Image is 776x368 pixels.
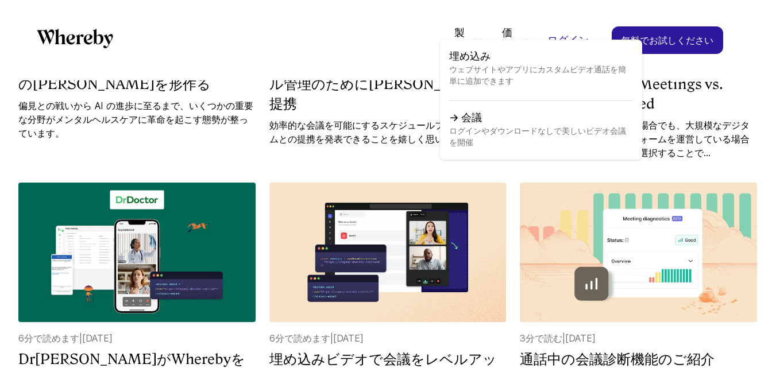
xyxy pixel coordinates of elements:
font: 6分で読めます [269,332,330,344]
font: [DATE] [82,332,113,344]
font: [DATE] [333,332,364,344]
font: [DATE] [565,332,596,344]
font: 無料でお試しください [621,34,713,46]
font: | [79,332,82,344]
font: 製品 [454,26,465,53]
a: 埋め込みウェブサイトやアプリにカスタムビデオ通話を簡単に追加できます [449,49,633,101]
font: 埋め込み [449,50,491,62]
font: 価格 [502,26,512,53]
a: ログイン [538,27,598,53]
font: 6分で読めます [18,332,79,344]
font: ログインやダウンロードなしで美しいビデオ会議を開催 [449,126,626,147]
font: | [562,332,565,344]
font: | [330,332,333,344]
font: ウェブサイトやアプリにカスタムビデオ通話を簡単に追加できます [449,64,626,86]
font: ログイン [547,34,589,46]
font: 3分で読む [520,332,562,344]
font: 通話中の会議診断機能のご紹介 [520,351,715,367]
font: 効率的な会議を可能にするスケジュールプラットフォームとの提携を発表できることを嬉しく思います。 [269,119,499,145]
a: 偏見との戦いから AI の進歩に至るまで、いくつかの重要な分野がメンタルヘルスケアに革命を起こす態勢が整っています。 [18,99,256,140]
a: 効率的な会議を可能にするスケジュールプラットフォームとの提携を発表できることを嬉しく思います。 [269,118,507,146]
font: Whereby、シームレスなスケジュール管理のために[PERSON_NAME]と提携 [269,57,505,112]
svg: これにより [37,29,113,48]
a: 会議ログインやダウンロードなしで美しいビデオ会議を開催 [449,110,633,150]
font: 会議 [461,111,482,123]
a: 無料でお試しください [612,26,723,54]
font: 偏見との戦いから AI の進歩に至るまで、いくつかの重要な分野がメンタルヘルスケアに革命を起こす態勢が整っています。 [18,100,253,139]
a: Whereby、シームレスなスケジュール管理のために[PERSON_NAME]と提携 [269,56,507,114]
a: これにより [37,29,113,52]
